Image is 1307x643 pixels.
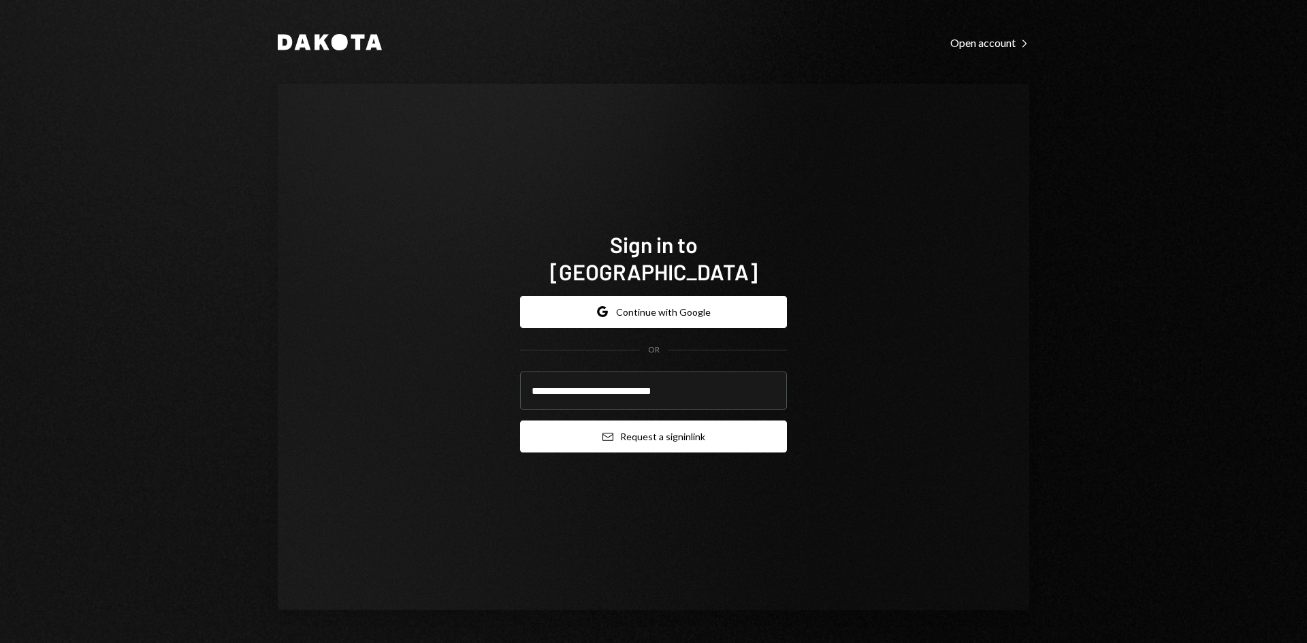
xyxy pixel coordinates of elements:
[520,231,787,285] h1: Sign in to [GEOGRAPHIC_DATA]
[520,421,787,452] button: Request a signinlink
[520,296,787,328] button: Continue with Google
[950,35,1029,50] a: Open account
[950,36,1029,50] div: Open account
[648,344,660,356] div: OR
